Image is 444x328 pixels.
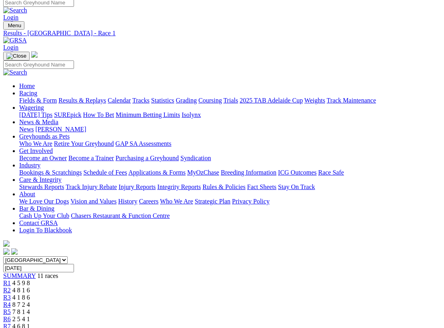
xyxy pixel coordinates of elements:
a: R1 [3,280,11,286]
a: Contact GRSA [19,219,58,226]
span: 8 7 2 4 [12,301,30,308]
a: News [19,126,34,133]
span: 4 8 1 6 [12,287,30,294]
a: Breeding Information [221,169,276,176]
a: Trials [223,97,238,104]
a: Rules & Policies [202,183,246,190]
a: Vision and Values [70,198,116,205]
a: Bar & Dining [19,205,54,212]
a: Who We Are [160,198,193,205]
a: News & Media [19,119,58,125]
a: Syndication [180,155,211,161]
a: Calendar [108,97,131,104]
a: Industry [19,162,40,169]
a: Greyhounds as Pets [19,133,70,140]
a: Injury Reports [118,183,156,190]
a: Results - [GEOGRAPHIC_DATA] - Race 1 [3,30,441,37]
a: We Love Our Dogs [19,198,69,205]
span: 4 5 9 8 [12,280,30,286]
a: GAP SA Assessments [116,140,172,147]
a: Schedule of Fees [83,169,127,176]
a: History [118,198,137,205]
a: R5 [3,308,11,315]
a: [PERSON_NAME] [35,126,86,133]
a: Privacy Policy [232,198,270,205]
a: Track Injury Rebate [66,183,117,190]
a: SUREpick [54,111,81,118]
a: Fact Sheets [247,183,276,190]
a: R4 [3,301,11,308]
a: MyOzChase [187,169,219,176]
div: Wagering [19,111,441,119]
a: Grading [176,97,197,104]
a: R6 [3,316,11,322]
span: 2 5 4 1 [12,316,30,322]
span: 11 races [37,272,58,279]
div: News & Media [19,126,441,133]
button: Toggle navigation [3,52,30,60]
a: R2 [3,287,11,294]
a: Applications & Forms [128,169,186,176]
img: facebook.svg [3,248,10,255]
img: GRSA [3,37,27,44]
a: ICG Outcomes [278,169,316,176]
a: About [19,191,35,197]
a: Careers [139,198,158,205]
a: Stewards Reports [19,183,64,190]
a: Login [3,14,18,21]
a: Track Maintenance [327,97,376,104]
div: Industry [19,169,441,176]
a: Coursing [198,97,222,104]
a: Care & Integrity [19,176,62,183]
a: Integrity Reports [157,183,201,190]
a: Stay On Track [278,183,315,190]
div: Get Involved [19,155,441,162]
a: Become a Trainer [68,155,114,161]
a: Isolynx [182,111,201,118]
input: Search [3,60,74,69]
img: logo-grsa-white.png [3,240,10,247]
a: R3 [3,294,11,301]
img: logo-grsa-white.png [31,51,38,58]
img: Close [6,53,26,59]
a: Minimum Betting Limits [116,111,180,118]
div: Greyhounds as Pets [19,140,441,147]
div: About [19,198,441,205]
a: Fields & Form [19,97,57,104]
img: Search [3,7,27,14]
a: Get Involved [19,147,53,154]
a: Login To Blackbook [19,227,72,233]
a: Tracks [132,97,150,104]
a: Home [19,83,35,89]
a: Results & Replays [58,97,106,104]
a: 2025 TAB Adelaide Cup [240,97,303,104]
a: Who We Are [19,140,52,147]
div: Racing [19,97,441,104]
div: Care & Integrity [19,183,441,191]
a: Retire Your Greyhound [54,140,114,147]
input: Select date [3,264,74,272]
span: Menu [8,22,21,28]
a: SUMMARY [3,272,36,279]
a: [DATE] Tips [19,111,52,118]
a: Racing [19,90,37,97]
a: Wagering [19,104,44,111]
a: Chasers Restaurant & Function Centre [71,212,170,219]
a: Weights [304,97,325,104]
a: Cash Up Your Club [19,212,69,219]
a: Statistics [151,97,174,104]
a: Become an Owner [19,155,67,161]
a: Race Safe [318,169,344,176]
a: Strategic Plan [195,198,230,205]
a: Login [3,44,18,51]
button: Toggle navigation [3,21,24,30]
span: 7 8 1 4 [12,308,30,315]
